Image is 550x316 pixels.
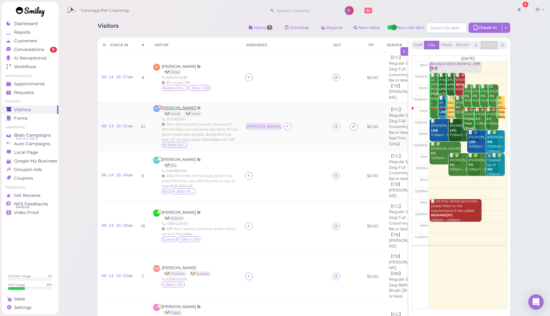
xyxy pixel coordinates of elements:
a: Sales [2,295,59,303]
a: [PERSON_NAME] 🐶 Rio [162,157,201,168]
i: 10 [141,124,145,129]
b: FG [487,117,491,121]
span: [PERSON_NAME] [162,304,197,309]
div: [PERSON_NAME] [245,123,284,131]
li: 【FG】Regular Size Dog Full Grooming (35 lbs or less) [387,107,419,135]
div: 📝 😋 [PERSON_NAME] 10:00am - 11:00am [464,84,474,112]
span: CG [153,210,160,217]
div: 😋 [PERSON_NAME] 10:00am - 11:00am [489,84,499,112]
a: 🐶 Hana [163,111,182,116]
li: Nail Trim (Dog) [387,135,419,147]
span: New visit alert [397,25,425,34]
span: YS [153,304,160,311]
input: Search customer [274,5,336,16]
button: Week [439,41,455,49]
li: 【FG】Regular Size Dog Full Grooming (35 lbs or less) [387,204,419,232]
a: 08-14 10:38am [102,224,133,228]
span: Yomi (terrier/chihuahua) nervous #7 all trim face, lion tail leave tip.Hana: #7 all, dont touch e... [162,122,237,142]
div: Check-in [469,23,502,33]
span: Settings [14,305,32,310]
span: Rabies Checked [162,85,187,91]
td: $0.00 [363,103,382,151]
span: [PERSON_NAME] [162,265,196,270]
a: Get Reviews [2,191,59,200]
a: Reports [316,23,348,33]
div: 📝 😋 Angilieca [PERSON_NAME] 9:30am - 10:30am [439,73,448,106]
a: Google My Business [2,157,59,165]
span: 4:30pm [415,235,427,239]
span: 9am [420,63,427,67]
div: SMS Usage [8,283,25,287]
span: 11:30am [414,120,427,125]
span: Visitors [14,107,31,112]
li: 【BB】Regular Size Dog Bath and Brush (35 lbs or less) [387,271,419,299]
a: [PERSON_NAME] 🐶 Cosmo [162,210,201,220]
span: [PERSON_NAME] [162,210,197,215]
span: Dashboard [14,21,38,26]
span: 1-15lbs 1-12H [177,236,200,242]
span: 3pm [420,201,427,205]
div: 🤖 📝 ✅ Created by AI 1:00pm - 2:00pm [487,153,505,181]
span: Balance: $16.37 [16,136,39,141]
div: 📝 😋 [PERSON_NAME] 11:00am - 12:00pm [475,107,490,135]
div: 6264825494 [162,168,237,173]
a: Dashboard [2,19,59,28]
div: 6264614308 [162,75,211,80]
div: 2137057255 [162,117,237,122]
i: 7 [142,274,144,279]
li: 【TB】[PERSON_NAME] [387,232,419,249]
a: 🐶 Daisy [163,69,181,75]
a: 08-14 10:33am [102,274,133,278]
div: 0 % [48,274,52,278]
span: Note [197,210,201,215]
span: Auto Campaigns [14,141,50,147]
a: AI Receptionist [2,54,59,62]
span: 3:30pm [415,212,427,216]
div: 📝 😋 [PERSON_NAME] 10:00am - 11:00am [481,84,490,112]
span: Video Proof [14,210,39,215]
b: FG [490,94,494,98]
li: Visitors [2,99,59,104]
span: 5/8" face round, customer prefer short ears, to the edge [162,226,236,236]
span: Groupon Ads [14,167,42,172]
b: FG|Nail Trim (Dog) [464,117,477,130]
th: Check in [98,38,137,53]
b: FG [450,163,455,167]
b: BEWARE|FG [431,213,453,217]
b: LBB [431,128,438,133]
button: Day [424,41,439,49]
span: Customers [14,38,37,44]
button: Staff [412,41,424,49]
h1: Visitors [98,23,119,34]
div: 😋 (2) [PERSON_NAME] [PERSON_NAME]|[PERSON_NAME] 10:30am - 11:30am [497,96,505,143]
div: 📝 (2) Only skilled groomers, please listen to her requirements if she called 3:00pm - 4:00pm [431,199,482,222]
span: Requests [14,90,34,95]
div: 📝 😋 read notes, ears short [PERSON_NAME] 10:30am - 11:30am [447,96,457,147]
span: SJ [153,64,160,71]
span: Sales [14,296,25,302]
li: 【FG】Regular Size Dog Full Grooming (35 lbs or less) [387,153,419,182]
a: Customers [2,37,59,45]
span: 12:30pm [414,143,427,147]
a: Coupons [2,174,59,183]
div: 📝 😋 [PERSON_NAME] 10:00am - 11:00am [472,84,482,112]
span: 1:30pm [416,166,427,170]
span: Local Page [14,150,38,155]
span: 10:30am [413,97,427,102]
a: 🐶 Chevela [163,271,187,276]
span: Ironmaya Pet Grooming [81,2,129,19]
div: 📝 ✅ [PERSON_NAME] 1:00pm - 2:00pm [468,153,498,172]
span: NPS® 95 [16,205,29,210]
span: Cosmo [162,236,177,242]
span: 12pm [419,132,427,136]
span: #5 round TBF [166,80,191,85]
span: Note [197,64,201,69]
span: Note [197,157,201,162]
td: $0.00 [363,251,382,302]
a: 08-14 10:57am [102,75,133,80]
span: DM [153,265,160,272]
b: BB [487,167,492,171]
span: 1 [267,25,272,30]
span: 16-35lbs 13-15H [162,142,187,148]
a: New visitor [348,23,386,33]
